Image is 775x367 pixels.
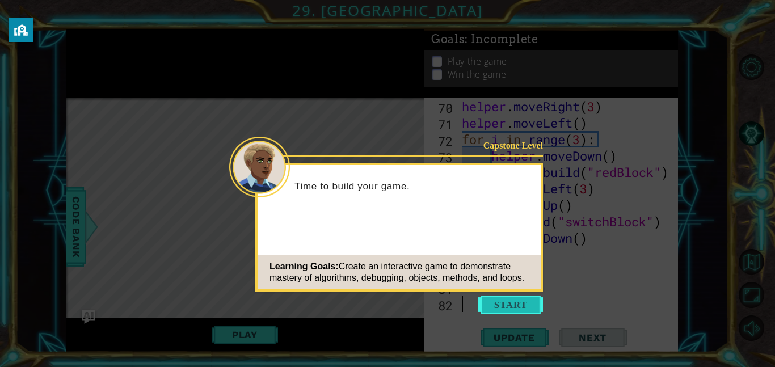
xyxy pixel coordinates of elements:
button: privacy banner [9,18,33,42]
span: Learning Goals: [269,261,339,271]
p: Time to build your game. [294,180,533,193]
button: Start [478,296,543,314]
span: Create an interactive game to demonstrate mastery of algorithms, debugging, objects, methods, and... [269,261,524,282]
div: Capstone Level [471,140,543,151]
